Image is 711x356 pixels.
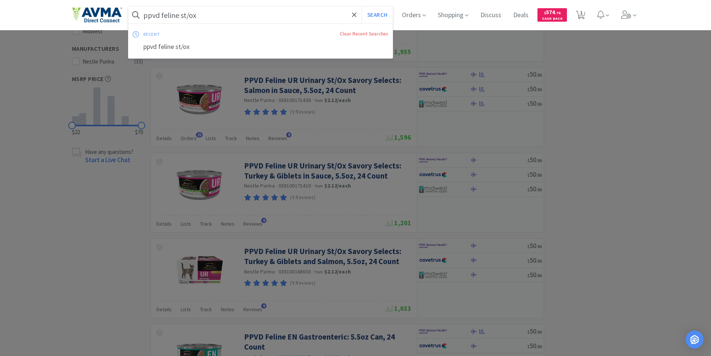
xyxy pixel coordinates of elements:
[477,12,504,19] a: Discuss
[143,28,250,40] div: recent
[362,6,393,24] button: Search
[544,10,546,15] span: $
[128,40,393,54] div: ppvd feline st/ox
[537,5,567,25] a: $574.76Cash Back
[340,31,388,37] a: Clear Recent Searches
[544,9,561,16] span: 574
[573,13,588,19] a: 1
[72,7,122,23] img: e4e33dab9f054f5782a47901c742baa9_102.png
[510,12,531,19] a: Deals
[686,331,704,349] div: Open Intercom Messenger
[555,10,561,15] span: . 76
[128,6,393,24] input: Search by item, sku, manufacturer, ingredient, size...
[542,17,562,22] span: Cash Back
